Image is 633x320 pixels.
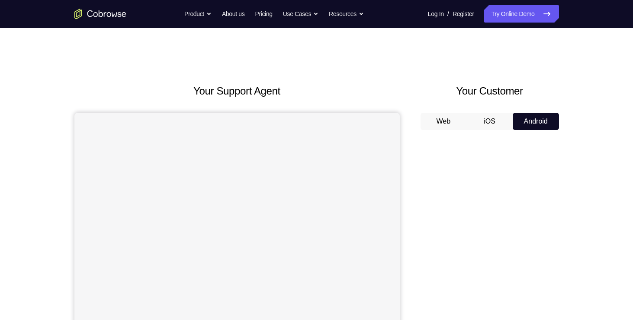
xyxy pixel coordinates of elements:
button: Product [184,5,212,23]
button: iOS [466,113,513,130]
a: Pricing [255,5,272,23]
a: Log In [428,5,444,23]
a: Go to the home page [74,9,126,19]
a: About us [222,5,244,23]
button: Use Cases [283,5,318,23]
h2: Your Support Agent [74,83,400,99]
h2: Your Customer [421,83,559,99]
button: Web [421,113,467,130]
button: Android [513,113,559,130]
button: Resources [329,5,364,23]
span: / [447,9,449,19]
a: Register [453,5,474,23]
a: Try Online Demo [484,5,559,23]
